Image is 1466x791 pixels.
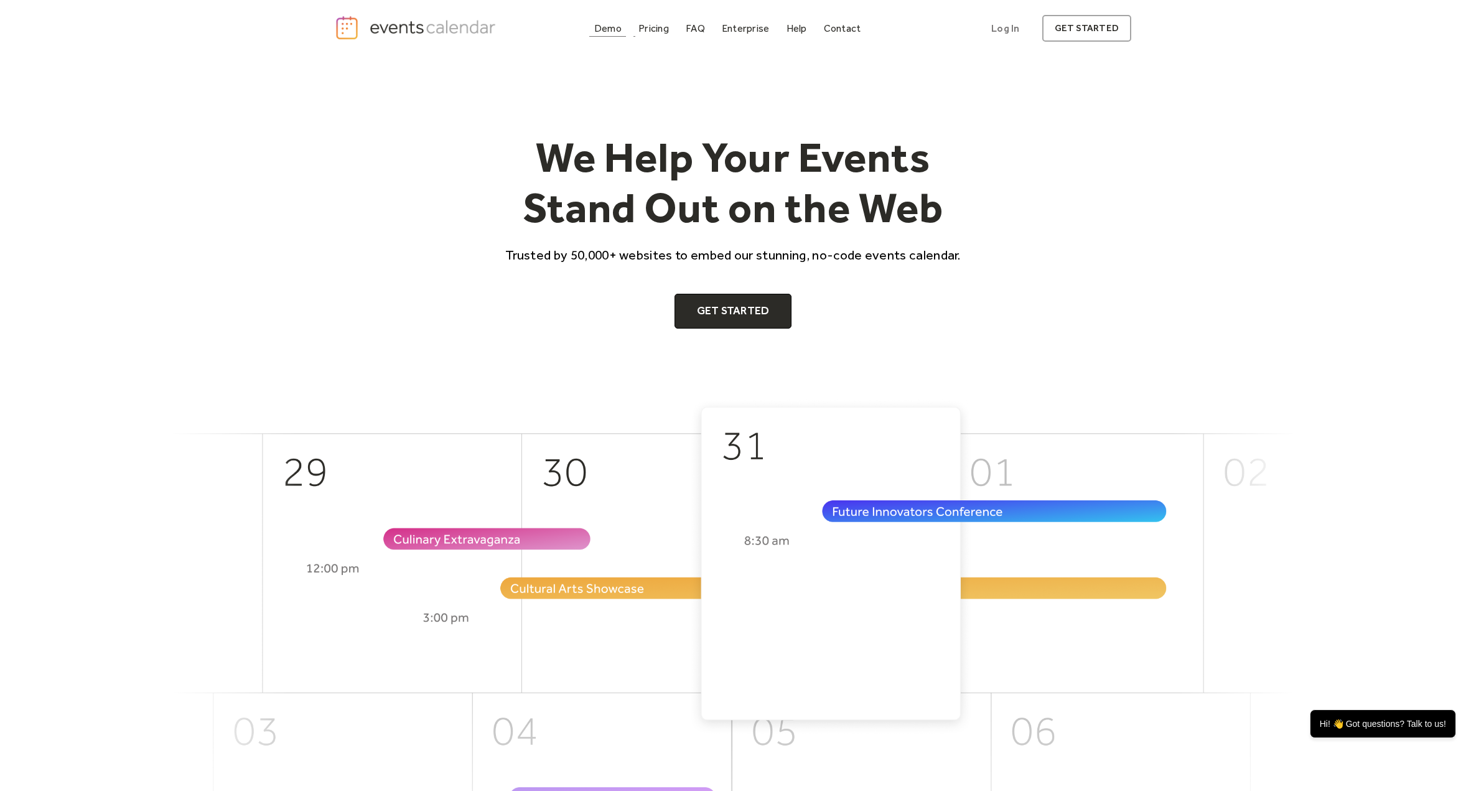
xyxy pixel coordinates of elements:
a: home [335,15,499,40]
div: FAQ [686,25,705,32]
a: Pricing [633,20,674,37]
a: get started [1042,15,1131,42]
a: FAQ [681,20,710,37]
a: Help [782,20,812,37]
div: Pricing [638,25,669,32]
a: Enterprise [717,20,774,37]
a: Log In [979,15,1032,42]
a: Contact [819,20,866,37]
p: Trusted by 50,000+ websites to embed our stunning, no-code events calendar. [494,246,972,264]
div: Demo [594,25,622,32]
div: Help [787,25,807,32]
a: Get Started [675,294,792,329]
h1: We Help Your Events Stand Out on the Web [494,132,972,233]
div: Enterprise [722,25,769,32]
div: Contact [824,25,861,32]
a: Demo [589,20,627,37]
